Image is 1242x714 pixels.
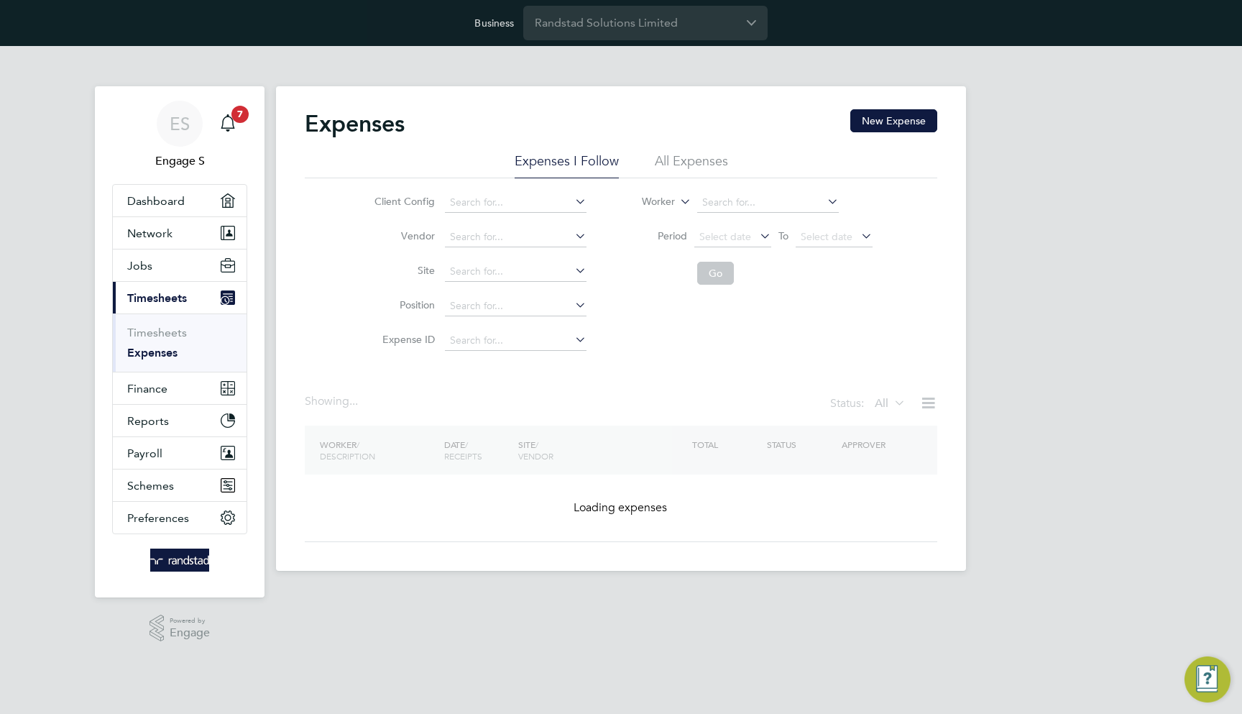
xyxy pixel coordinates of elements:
button: Go [697,262,734,285]
button: Schemes [113,470,247,501]
div: Showing [305,394,361,409]
button: New Expense [850,109,937,132]
input: Search for... [697,193,839,213]
span: Timesheets [127,291,187,305]
label: Business [474,17,514,29]
label: Expense ID [370,333,435,346]
a: Powered byEngage [149,615,211,642]
a: Dashboard [113,185,247,216]
input: Search for... [445,227,586,247]
li: Expenses I Follow [515,152,619,178]
span: ... [349,394,358,408]
img: randstad-logo-retina.png [150,549,210,572]
span: Finance [127,382,167,395]
a: 7 [213,101,242,147]
button: Preferences [113,502,247,534]
li: All Expenses [655,152,728,178]
span: Jobs [127,259,152,273]
span: Engage S [112,152,247,170]
input: Search for... [445,296,586,316]
span: Engage [170,627,210,639]
span: Preferences [127,511,189,525]
button: Timesheets [113,282,247,313]
nav: Main navigation [95,86,264,598]
label: Period [622,229,687,242]
span: To [774,226,793,245]
span: Payroll [127,447,162,460]
input: Search for... [445,262,586,282]
span: Reports [127,414,169,428]
span: Select date [801,230,852,243]
button: Jobs [113,250,247,281]
button: Reports [113,405,247,436]
button: Engage Resource Center [1184,656,1230,702]
button: Payroll [113,437,247,469]
label: Vendor [370,229,435,242]
label: Site [370,264,435,277]
span: Schemes [127,479,174,493]
button: Finance [113,372,247,404]
span: Powered by [170,615,210,627]
label: Worker [610,195,675,209]
a: ESEngage S [112,101,247,170]
h2: Expenses [305,109,405,138]
span: Dashboard [127,194,185,208]
label: Position [370,298,435,311]
a: Expenses [127,346,178,360]
div: Timesheets [113,313,247,372]
label: Client Config [370,195,435,208]
label: All [875,396,906,411]
button: Network [113,217,247,249]
div: Status: [830,394,908,414]
span: Select date [699,230,751,243]
input: Search for... [445,331,586,351]
span: ES [170,114,190,133]
input: Search for... [445,193,586,213]
span: 7 [231,106,249,123]
a: Go to home page [112,549,247,572]
a: Timesheets [127,326,187,339]
span: Network [127,226,172,240]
